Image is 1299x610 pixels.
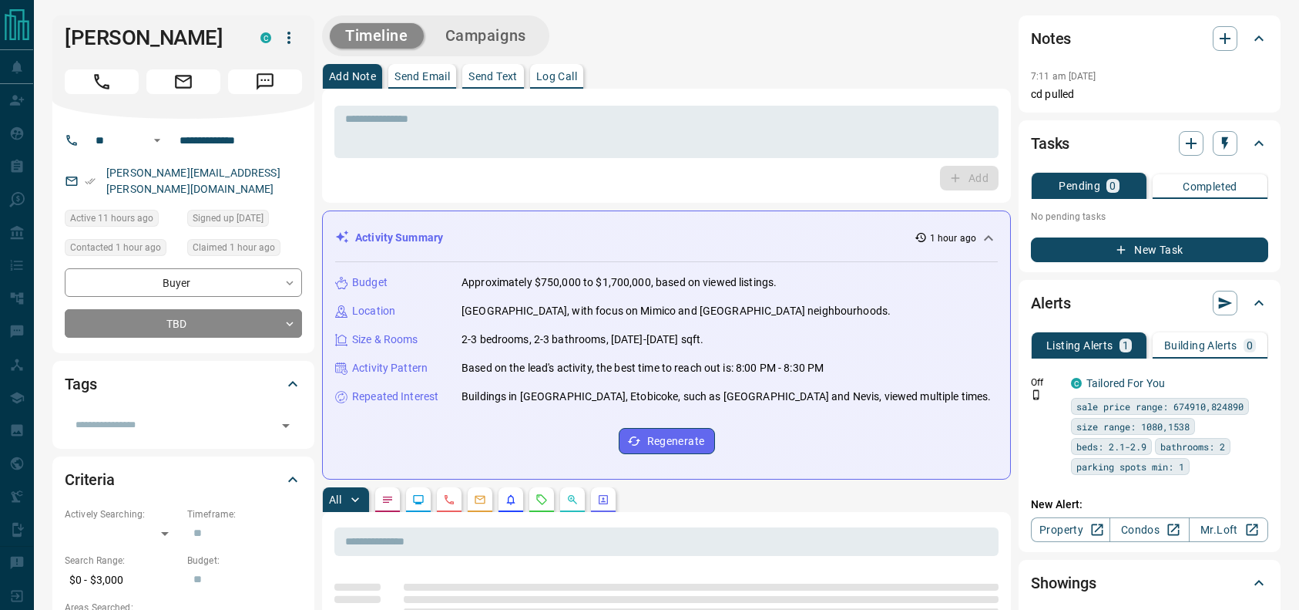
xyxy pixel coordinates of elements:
[443,494,455,506] svg: Calls
[65,372,96,396] h2: Tags
[260,32,271,43] div: condos.ca
[930,231,976,245] p: 1 hour ago
[535,494,548,506] svg: Requests
[1086,377,1165,389] a: Tailored For You
[65,554,180,568] p: Search Range:
[352,303,395,319] p: Location
[85,176,96,187] svg: Email Verified
[597,494,609,506] svg: Agent Actions
[1071,378,1082,389] div: condos.ca
[352,275,388,291] p: Budget
[619,428,715,454] button: Regenerate
[1031,291,1071,315] h2: Alerts
[65,507,180,521] p: Actively Searching:
[65,467,115,492] h2: Criteria
[187,507,302,521] p: Timeframe:
[329,494,341,505] p: All
[536,71,577,82] p: Log Call
[1160,439,1225,454] span: bathrooms: 2
[330,23,424,49] button: Timeline
[329,71,376,82] p: Add Note
[1031,565,1268,602] div: Showings
[1031,517,1110,542] a: Property
[1076,459,1184,474] span: parking spots min: 1
[65,69,139,94] span: Call
[193,240,275,255] span: Claimed 1 hour ago
[1031,205,1268,228] p: No pending tasks
[352,360,428,376] p: Activity Pattern
[1046,340,1113,351] p: Listing Alerts
[462,360,824,376] p: Based on the lead's activity, the best time to reach out is: 8:00 PM - 8:30 PM
[1031,285,1268,322] div: Alerts
[65,239,180,261] div: Tue Aug 19 2025
[70,211,153,226] span: Active 11 hours ago
[146,69,220,94] span: Email
[65,268,302,297] div: Buyer
[65,568,180,593] p: $0 - $3,000
[106,167,280,195] a: [PERSON_NAME][EMAIL_ADDRESS][PERSON_NAME][DOMAIN_NAME]
[65,210,180,231] div: Mon Aug 18 2025
[65,461,302,498] div: Criteria
[462,389,991,405] p: Buildings in [GEOGRAPHIC_DATA], Etobicoke, such as [GEOGRAPHIC_DATA] and Nevis, viewed multiple t...
[65,309,302,338] div: TBD
[1059,180,1100,191] p: Pending
[1076,439,1146,454] span: beds: 2.1-2.9
[1031,86,1268,103] p: cd pulled
[1031,571,1096,595] h2: Showings
[187,210,302,231] div: Fri May 28 2021
[1076,399,1244,414] span: sale price range: 674910,824890
[566,494,579,506] svg: Opportunities
[1031,238,1268,262] button: New Task
[462,275,777,291] p: Approximately $750,000 to $1,700,000, based on viewed listings.
[1247,340,1253,351] p: 0
[430,23,542,49] button: Campaigns
[70,240,161,255] span: Contacted 1 hour ago
[381,494,394,506] svg: Notes
[1031,376,1062,389] p: Off
[1031,125,1268,162] div: Tasks
[1123,340,1129,351] p: 1
[193,211,263,226] span: Signed up [DATE]
[1031,20,1268,57] div: Notes
[228,69,302,94] span: Message
[65,366,302,403] div: Tags
[355,230,443,246] p: Activity Summary
[462,303,891,319] p: [GEOGRAPHIC_DATA], with focus on Mimico and [GEOGRAPHIC_DATA] neighbourhoods.
[352,389,438,405] p: Repeated Interest
[1109,517,1189,542] a: Condos
[352,332,418,348] p: Size & Rooms
[474,494,486,506] svg: Emails
[1189,517,1268,542] a: Mr.Loft
[1164,340,1237,351] p: Building Alerts
[468,71,518,82] p: Send Text
[275,415,297,436] button: Open
[1031,497,1268,513] p: New Alert:
[1109,180,1116,191] p: 0
[1031,389,1042,400] svg: Push Notification Only
[187,554,302,568] p: Budget:
[65,25,237,50] h1: [PERSON_NAME]
[412,494,425,506] svg: Lead Browsing Activity
[1031,26,1071,51] h2: Notes
[187,239,302,261] div: Tue Aug 19 2025
[148,131,166,150] button: Open
[394,71,450,82] p: Send Email
[1031,71,1096,82] p: 7:11 am [DATE]
[1031,131,1069,156] h2: Tasks
[462,332,703,348] p: 2-3 bedrooms, 2-3 bathrooms, [DATE]-[DATE] sqft.
[1076,419,1190,434] span: size range: 1080,1538
[1183,181,1237,192] p: Completed
[335,224,998,252] div: Activity Summary1 hour ago
[505,494,517,506] svg: Listing Alerts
